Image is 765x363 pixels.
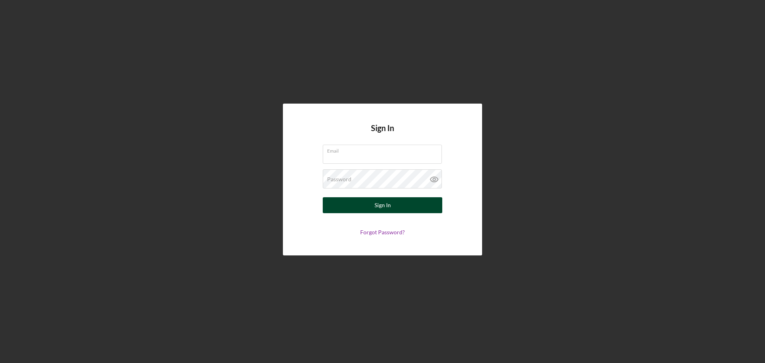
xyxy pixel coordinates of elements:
[375,197,391,213] div: Sign In
[327,145,442,154] label: Email
[360,229,405,235] a: Forgot Password?
[371,124,394,145] h4: Sign In
[323,197,442,213] button: Sign In
[327,176,351,182] label: Password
